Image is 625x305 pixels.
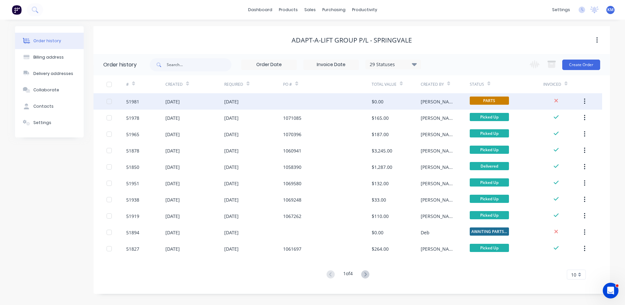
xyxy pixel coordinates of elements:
div: Created [165,81,183,87]
div: Created By [421,75,470,93]
input: Invoice Date [304,60,359,70]
div: settings [549,5,573,15]
div: Contacts [33,103,54,109]
span: Picked Up [470,244,509,252]
div: Collaborate [33,87,59,93]
div: [PERSON_NAME] [421,245,457,252]
div: 1058390 [283,164,301,170]
div: $132.00 [372,180,389,187]
span: KM [607,7,614,13]
div: products [276,5,301,15]
div: 1067262 [283,213,301,220]
div: Invoiced [543,75,583,93]
div: Required [224,75,283,93]
div: Deb [421,229,430,236]
div: 51981 [126,98,139,105]
div: 1071085 [283,115,301,121]
button: Collaborate [15,82,84,98]
div: 29 Statuses [366,61,421,68]
div: ADAPT-A-LIFT GROUP P/L - SPRINGVALE [292,36,412,44]
div: $264.00 [372,245,389,252]
div: [DATE] [165,180,180,187]
div: [DATE] [224,229,239,236]
div: Status [470,81,484,87]
div: $0.00 [372,229,383,236]
div: $3,245.00 [372,147,392,154]
iframe: Intercom live chat [603,283,618,298]
div: [DATE] [165,147,180,154]
div: $0.00 [372,98,383,105]
div: [DATE] [165,164,180,170]
div: [DATE] [165,131,180,138]
div: [PERSON_NAME] [421,164,457,170]
div: Required [224,81,243,87]
div: [PERSON_NAME] [421,131,457,138]
span: Picked Up [470,146,509,154]
button: Delivery addresses [15,65,84,82]
div: [DATE] [165,213,180,220]
div: [PERSON_NAME] [421,196,457,203]
button: Settings [15,115,84,131]
div: [DATE] [224,180,239,187]
div: 1061697 [283,245,301,252]
div: [PERSON_NAME] [421,98,457,105]
button: Billing address [15,49,84,65]
div: [DATE] [224,164,239,170]
div: [DATE] [165,98,180,105]
img: Factory [12,5,22,15]
div: 51965 [126,131,139,138]
span: Delivered [470,162,509,170]
div: PO # [283,75,371,93]
div: 51938 [126,196,139,203]
div: 1 of 4 [343,270,353,279]
div: 51951 [126,180,139,187]
div: 1060941 [283,147,301,154]
div: [DATE] [165,245,180,252]
div: [PERSON_NAME] [421,147,457,154]
div: # [126,75,165,93]
div: 51894 [126,229,139,236]
span: Picked Up [470,113,509,121]
span: Picked Up [470,129,509,137]
div: $187.00 [372,131,389,138]
div: # [126,81,129,87]
div: Settings [33,120,51,126]
span: AWAITING PARTS ... [470,227,509,236]
div: Order history [103,61,137,69]
div: [DATE] [224,131,239,138]
a: dashboard [245,5,276,15]
div: PO # [283,81,292,87]
div: Invoiced [543,81,561,87]
div: 1069580 [283,180,301,187]
span: 10 [571,271,576,278]
div: $33.00 [372,196,386,203]
div: [DATE] [224,98,239,105]
input: Search... [167,58,231,71]
div: 1069248 [283,196,301,203]
div: $110.00 [372,213,389,220]
div: [DATE] [224,147,239,154]
div: 51878 [126,147,139,154]
div: $165.00 [372,115,389,121]
div: productivity [349,5,380,15]
div: [DATE] [224,245,239,252]
div: [PERSON_NAME] [421,115,457,121]
input: Order Date [242,60,296,70]
div: [DATE] [224,115,239,121]
div: 51850 [126,164,139,170]
div: [DATE] [165,115,180,121]
button: Contacts [15,98,84,115]
div: Total Value [372,81,397,87]
div: [PERSON_NAME] [421,213,457,220]
div: [PERSON_NAME] [421,180,457,187]
div: Status [470,75,543,93]
div: purchasing [319,5,349,15]
div: 1070396 [283,131,301,138]
div: Delivery addresses [33,71,73,77]
div: [DATE] [224,196,239,203]
span: Picked Up [470,211,509,219]
div: Created [165,75,224,93]
div: sales [301,5,319,15]
div: [DATE] [165,229,180,236]
div: Total Value [372,75,421,93]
